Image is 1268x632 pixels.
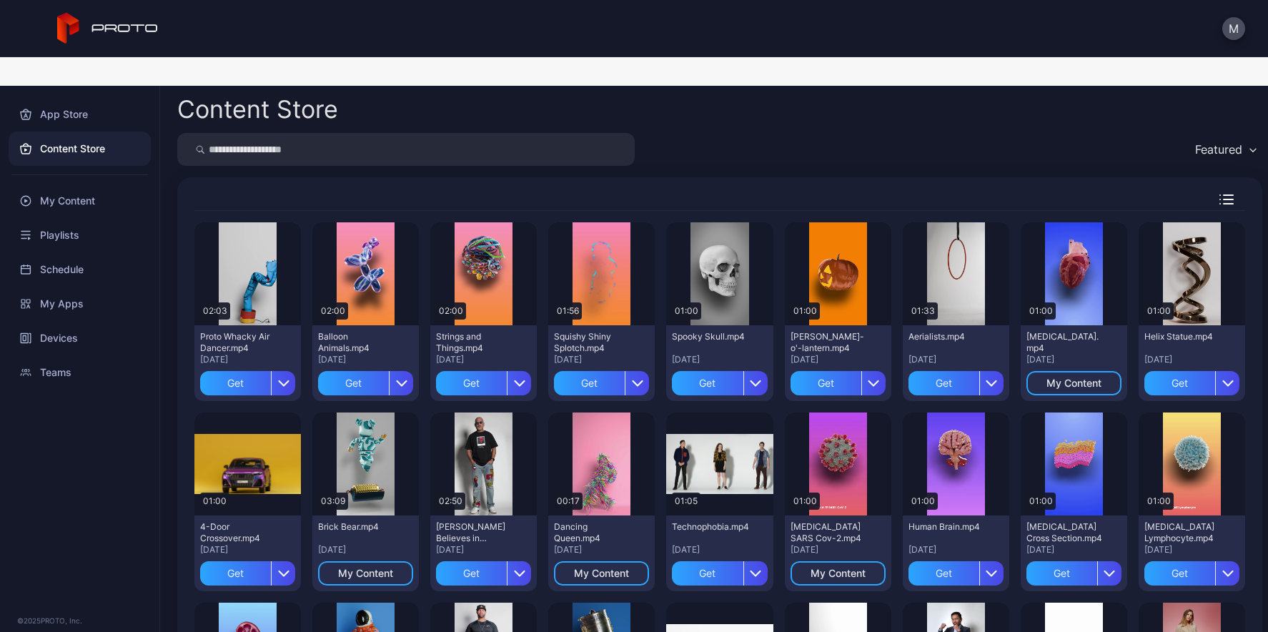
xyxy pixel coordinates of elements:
[908,521,987,533] div: Human Brain.mp4
[436,561,507,586] div: Get
[1026,561,1121,586] button: Get
[672,561,743,586] div: Get
[318,354,413,365] div: [DATE]
[554,371,625,395] div: Get
[318,521,397,533] div: Brick Bear.mp4
[200,561,271,586] div: Get
[791,371,861,395] div: Get
[200,331,279,354] div: Proto Whacky Air Dancer.mp4
[554,521,633,544] div: Dancing Queen.mp4
[574,568,629,579] div: My Content
[1144,561,1239,586] button: Get
[554,354,649,365] div: [DATE]
[554,331,633,354] div: Squishy Shiny Splotch.mp4
[1144,544,1239,556] div: [DATE]
[672,331,751,342] div: Spooky Skull.mp4
[436,331,515,354] div: Strings and Things.mp4
[318,371,413,395] button: Get
[1144,354,1239,365] div: [DATE]
[1026,331,1105,354] div: Human Heart.mp4
[908,371,1004,395] button: Get
[908,561,979,586] div: Get
[1026,354,1121,365] div: [DATE]
[200,561,295,586] button: Get
[554,371,649,395] button: Get
[1144,561,1215,586] div: Get
[9,321,151,355] a: Devices
[200,371,271,395] div: Get
[1144,521,1223,544] div: T-Cell Lymphocyte.mp4
[436,371,507,395] div: Get
[200,354,295,365] div: [DATE]
[672,561,767,586] button: Get
[791,354,886,365] div: [DATE]
[338,568,393,579] div: My Content
[9,355,151,390] a: Teams
[1026,371,1121,395] button: My Content
[9,97,151,132] a: App Store
[1144,371,1215,395] div: Get
[436,371,531,395] button: Get
[908,544,1004,556] div: [DATE]
[811,568,866,579] div: My Content
[1195,142,1242,157] div: Featured
[9,132,151,166] a: Content Store
[318,371,389,395] div: Get
[672,371,743,395] div: Get
[9,252,151,287] a: Schedule
[672,354,767,365] div: [DATE]
[436,354,531,365] div: [DATE]
[1046,377,1101,389] div: My Content
[908,371,979,395] div: Get
[908,331,987,342] div: Aerialists.mp4
[908,561,1004,586] button: Get
[9,184,151,218] a: My Content
[1026,521,1105,544] div: Epidermis Cross Section.mp4
[672,544,767,556] div: [DATE]
[672,521,751,533] div: Technophobia.mp4
[1026,561,1097,586] div: Get
[791,561,886,586] button: My Content
[1026,544,1121,556] div: [DATE]
[791,521,869,544] div: Covid-19 SARS Cov-2.mp4
[1188,133,1262,166] button: Featured
[908,354,1004,365] div: [DATE]
[200,371,295,395] button: Get
[177,97,338,122] div: Content Store
[791,544,886,556] div: [DATE]
[318,544,413,556] div: [DATE]
[200,544,295,556] div: [DATE]
[9,287,151,321] a: My Apps
[436,561,531,586] button: Get
[436,544,531,556] div: [DATE]
[318,331,397,354] div: Balloon Animals.mp4
[17,615,142,626] div: © 2025 PROTO, Inc.
[554,544,649,556] div: [DATE]
[554,561,649,586] button: My Content
[672,371,767,395] button: Get
[1144,371,1239,395] button: Get
[9,218,151,252] a: Playlists
[436,521,515,544] div: Howie Mandel Believes in Proto.mp4
[200,521,279,544] div: 4-Door Crossover.mp4
[318,561,413,586] button: My Content
[791,331,869,354] div: Jack-o'-lantern.mp4
[1222,17,1245,40] button: M
[1144,331,1223,342] div: Helix Statue.mp4
[791,371,886,395] button: Get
